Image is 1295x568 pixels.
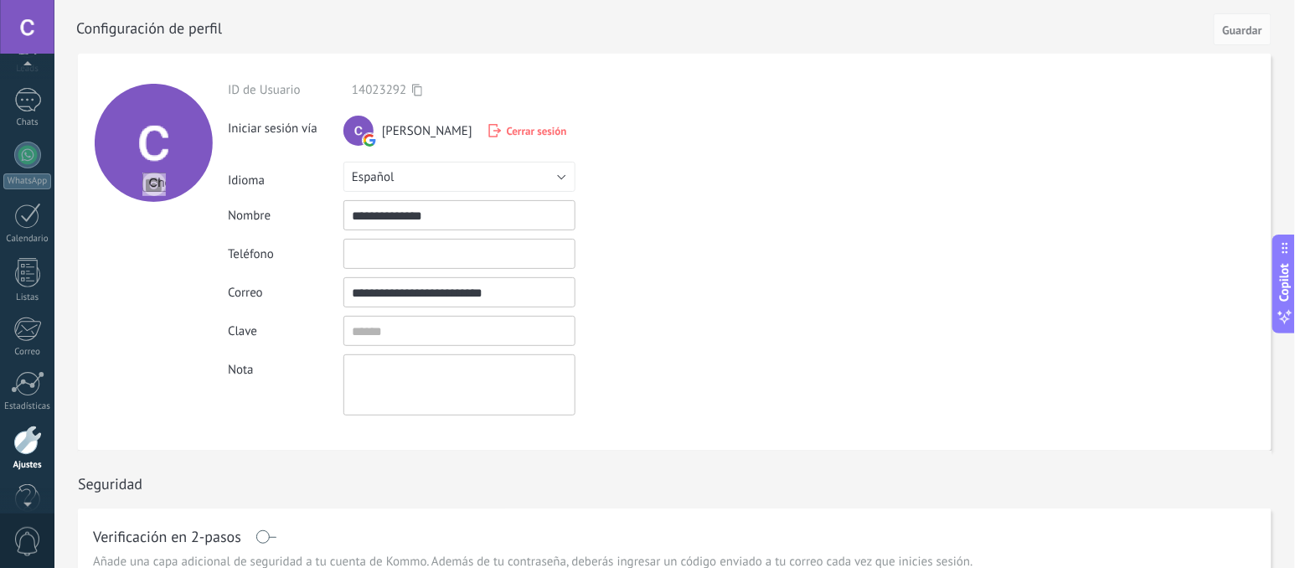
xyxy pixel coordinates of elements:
h1: Verificación en 2-pasos [93,530,241,544]
div: Iniciar sesión vía [228,114,343,137]
div: Correo [3,347,52,358]
span: Guardar [1223,24,1262,36]
div: Nombre [228,208,343,224]
button: Guardar [1214,13,1272,45]
div: Calendario [3,234,52,245]
div: Estadísticas [3,401,52,412]
div: Clave [228,323,343,339]
div: Chats [3,117,52,128]
div: Idioma [228,166,343,188]
button: Español [343,162,575,192]
div: Correo [228,285,343,301]
span: Cerrar sesión [507,124,567,138]
h1: Seguridad [78,474,142,493]
div: Listas [3,292,52,303]
div: Teléfono [228,246,343,262]
div: WhatsApp [3,173,51,189]
span: Copilot [1277,264,1293,302]
div: Nota [228,354,343,378]
span: [PERSON_NAME] [382,123,472,139]
div: Ajustes [3,460,52,471]
span: Español [352,169,395,185]
div: ID de Usuario [228,82,343,98]
span: 14023292 [352,82,406,98]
